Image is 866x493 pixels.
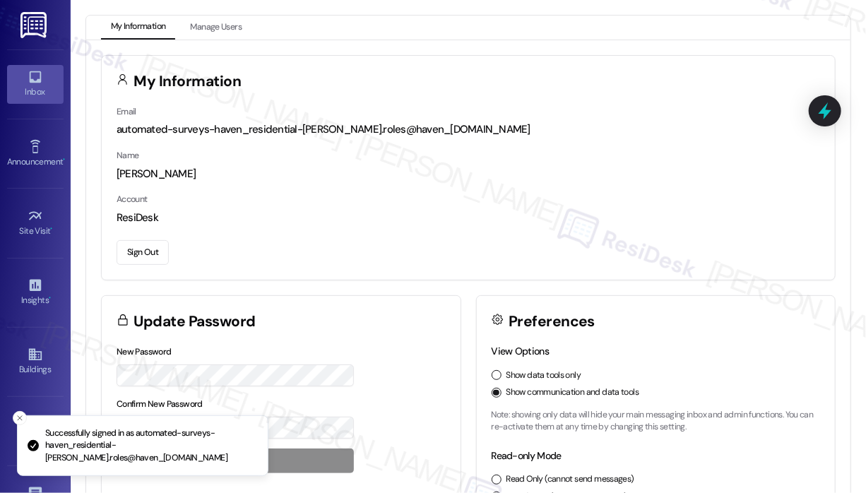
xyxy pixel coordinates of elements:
[63,155,65,165] span: •
[117,122,820,137] div: automated-surveys-haven_residential-[PERSON_NAME].roles@haven_[DOMAIN_NAME]
[101,16,175,40] button: My Information
[117,194,148,205] label: Account
[7,65,64,103] a: Inbox
[506,386,639,399] label: Show communication and data tools
[7,273,64,311] a: Insights •
[180,16,251,40] button: Manage Users
[13,411,27,425] button: Close toast
[117,210,820,225] div: ResiDesk
[492,409,821,434] p: Note: showing only data will hide your main messaging inbox and admin functions. You can re-activ...
[117,346,172,357] label: New Password
[117,398,203,410] label: Confirm New Password
[117,167,820,182] div: [PERSON_NAME]
[117,240,169,265] button: Sign Out
[7,412,64,451] a: Leads
[492,449,562,462] label: Read-only Mode
[49,293,51,303] span: •
[117,106,136,117] label: Email
[492,345,550,357] label: View Options
[20,12,49,38] img: ResiDesk Logo
[45,427,256,465] p: Successfully signed in as automated-surveys-haven_residential-[PERSON_NAME].roles@haven_[DOMAIN_N...
[7,204,64,242] a: Site Visit •
[51,224,53,234] span: •
[134,314,256,329] h3: Update Password
[506,369,581,382] label: Show data tools only
[509,314,595,329] h3: Preferences
[506,473,634,486] label: Read Only (cannot send messages)
[134,74,242,89] h3: My Information
[7,343,64,381] a: Buildings
[117,150,139,161] label: Name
